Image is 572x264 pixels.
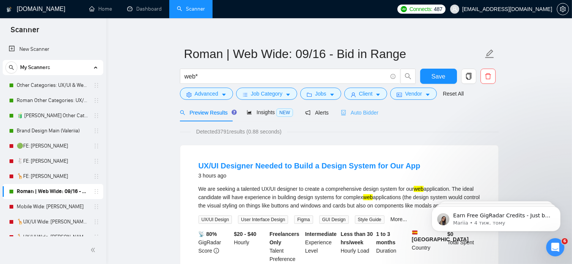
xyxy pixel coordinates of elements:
a: 🦒UX/UI Wide: [PERSON_NAME] 03/07 old [17,214,89,229]
button: Save [420,69,457,84]
input: Search Freelance Jobs... [184,72,387,81]
span: Figma [294,215,313,224]
div: We are seeking a talented UX/UI designer to create a comprehensive design system for our applicat... [199,185,480,210]
span: holder [93,128,99,134]
button: delete [481,69,496,84]
span: Jobs [315,90,326,98]
span: double-left [90,246,98,254]
div: Hourly Load [339,230,375,263]
span: holder [93,113,99,119]
span: search [6,65,17,70]
span: holder [93,234,99,240]
span: Client [359,90,373,98]
span: info-circle [391,74,396,79]
input: Scanner name... [184,44,483,63]
button: settingAdvancedcaret-down [180,88,233,100]
a: UX/UI Designer Needed to Build a Design System for Our App [199,162,421,170]
span: Connects: [410,5,432,13]
a: homeHome [89,6,112,12]
a: dashboardDashboard [127,6,162,12]
mark: web [414,186,424,192]
a: Roman | Web Wide: 09/16 - Bid in Range [17,184,89,199]
div: Duration [375,230,410,263]
span: user [452,6,457,12]
span: Vendor [405,90,422,98]
div: 3 hours ago [199,171,421,180]
a: 🦒UX/UI Wide: [PERSON_NAME] 03/07 portfolio [17,229,89,245]
a: Roman Other Categories: UX/UI & Web design copy [PERSON_NAME] [17,93,89,108]
div: Hourly [232,230,268,263]
b: 📡 80% [199,231,217,237]
span: robot [341,110,346,115]
span: setting [557,6,569,12]
button: setting [557,3,569,15]
li: New Scanner [3,42,103,57]
span: copy [462,73,476,80]
span: bars [243,92,248,97]
span: Insights [247,109,293,115]
span: delete [481,73,495,80]
div: Talent Preference [268,230,304,263]
img: 🇪🇸 [412,230,418,235]
button: barsJob Categorycaret-down [236,88,297,100]
span: idcard [397,92,402,97]
span: holder [93,189,99,195]
div: Experience Level [304,230,339,263]
div: GigRadar Score [197,230,233,263]
span: Advanced [195,90,218,98]
span: 487 [434,5,442,13]
span: NEW [276,108,293,117]
button: search [5,61,17,74]
span: holder [93,97,99,104]
a: searchScanner [177,6,205,12]
a: Reset All [443,90,464,98]
span: caret-down [425,92,430,97]
span: holder [93,204,99,210]
a: Other Categories: UX/UI & Web design [PERSON_NAME] [17,78,89,93]
b: [GEOGRAPHIC_DATA] [412,230,469,242]
span: Alerts [305,110,329,116]
button: folderJobscaret-down [300,88,341,100]
span: My Scanners [20,60,50,75]
mark: web [363,194,373,200]
span: holder [93,143,99,149]
iframe: Intercom notifications повідомлення [420,190,572,244]
button: idcardVendorcaret-down [390,88,436,100]
span: user [351,92,356,97]
span: holder [93,158,99,164]
img: upwork-logo.png [401,6,407,12]
a: 🟢FE: [PERSON_NAME] [17,138,89,154]
span: GUI Design [319,215,349,224]
b: $20 - $40 [234,231,256,237]
a: Brand Design Main (Valeriia) [17,123,89,138]
div: Total Spent [446,230,482,263]
a: Mobile Wide: [PERSON_NAME] [17,199,89,214]
span: holder [93,82,99,88]
a: More... [391,216,407,222]
span: User Interface Design [238,215,288,224]
iframe: Intercom live chat [546,238,564,256]
b: Intermediate [305,231,337,237]
a: 🧃 [PERSON_NAME] Other Categories 09.12: UX/UI & Web design [17,108,89,123]
button: userClientcaret-down [344,88,388,100]
img: logo [6,3,12,16]
span: search [401,73,415,80]
div: Tooltip anchor [231,109,238,116]
span: Auto Bidder [341,110,378,116]
span: search [180,110,185,115]
a: 🐇FE: [PERSON_NAME] [17,154,89,169]
span: setting [186,92,192,97]
span: 6 [562,238,568,244]
button: search [400,69,416,84]
b: Less than 30 hrs/week [341,231,373,245]
button: copy [461,69,476,84]
span: holder [93,173,99,179]
span: Style Guide [355,215,384,224]
span: notification [305,110,310,115]
span: Scanner [5,24,45,40]
b: 1 to 3 months [376,231,396,245]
